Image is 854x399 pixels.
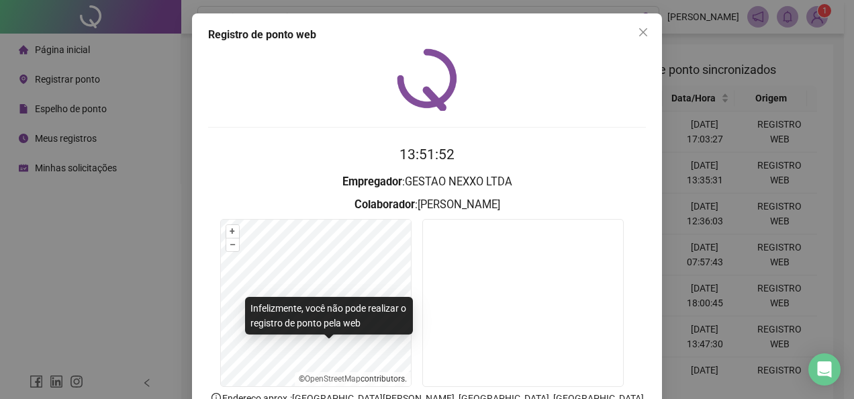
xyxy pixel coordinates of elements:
li: © contributors. [299,374,407,384]
strong: Colaborador [354,198,415,211]
div: Open Intercom Messenger [808,353,841,386]
h3: : GESTAO NEXXO LTDA [208,173,646,191]
strong: Empregador [342,175,402,188]
span: close [638,27,649,38]
img: QRPoint [397,48,457,111]
button: Close [632,21,654,43]
h3: : [PERSON_NAME] [208,196,646,214]
button: – [226,238,239,251]
div: Registro de ponto web [208,27,646,43]
div: Infelizmente, você não pode realizar o registro de ponto pela web [245,297,413,335]
button: + [226,225,239,238]
time: 13:51:52 [399,146,455,163]
a: OpenStreetMap [305,374,361,384]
